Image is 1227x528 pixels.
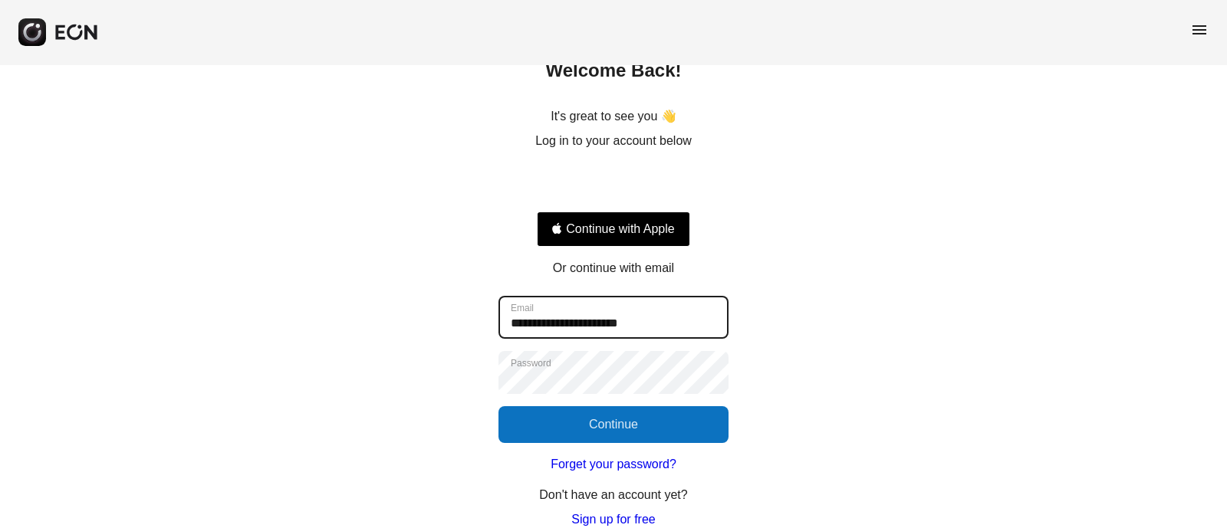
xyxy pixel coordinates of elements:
[498,406,729,443] button: Continue
[537,212,690,247] button: Signin with apple ID
[551,107,676,126] p: It's great to see you 👋
[511,302,534,314] label: Email
[553,259,674,277] p: Or continue with email
[539,486,687,504] p: Don't have an account yet?
[551,455,676,474] a: Forget your password?
[1190,21,1209,39] span: menu
[535,132,692,150] p: Log in to your account below
[546,58,682,83] h2: Welcome Back!
[511,357,551,369] label: Password
[529,167,698,201] iframe: Sign in with Google Button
